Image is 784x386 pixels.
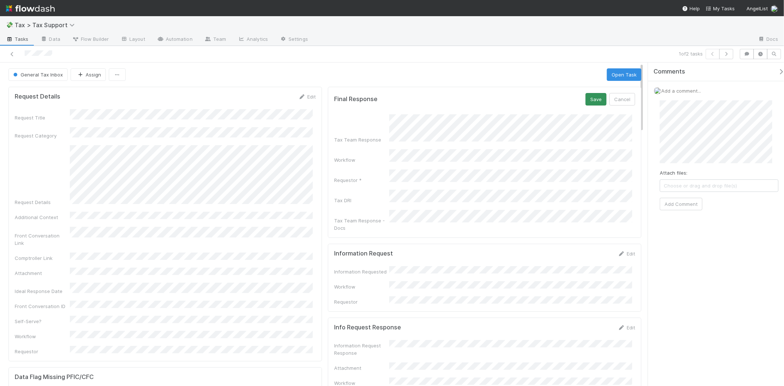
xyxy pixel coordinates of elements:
span: Comments [654,68,685,75]
a: Layout [115,34,151,46]
span: Flow Builder [72,35,109,43]
span: Tax > Tax Support [15,21,78,29]
button: Save [586,93,606,106]
div: Request Details [15,199,70,206]
div: Information Requested [334,268,389,275]
button: General Tax Inbox [8,68,68,81]
div: Workflow [15,333,70,340]
a: Settings [274,34,314,46]
span: General Tax Inbox [12,72,63,78]
div: Tax Team Response - Docs [334,217,389,232]
span: Choose or drag and drop file(s) [660,180,778,192]
div: Comptroller Link [15,254,70,262]
button: Cancel [609,93,635,106]
div: Front Conversation Link [15,232,70,247]
span: Tasks [6,35,29,43]
img: logo-inverted-e16ddd16eac7371096b0.svg [6,2,55,15]
div: Requestor [334,298,389,305]
a: Data [35,34,66,46]
div: Self-Serve? [15,318,70,325]
a: Analytics [232,34,274,46]
a: Automation [151,34,198,46]
div: Front Conversation ID [15,303,70,310]
div: Attachment [15,269,70,277]
div: Ideal Response Date [15,287,70,295]
a: Edit [618,251,635,257]
a: Edit [618,325,635,330]
span: My Tasks [706,6,735,11]
h5: Final Response [334,96,377,103]
h5: Request Details [15,93,60,100]
label: Attach files: [660,169,687,176]
div: Request Category [15,132,70,139]
h5: Data Flag Missing PFIC/CFC [15,374,94,381]
button: Add Comment [660,198,702,210]
div: Requestor [15,348,70,355]
h5: Information Request [334,250,393,257]
div: Tax DRI [334,197,389,204]
button: Open Task [607,68,641,81]
div: Information Request Response [334,342,389,357]
button: Assign [71,68,106,81]
div: Requestor * [334,176,389,184]
div: Workflow [334,156,389,164]
a: Flow Builder [66,34,115,46]
img: avatar_66854b90-094e-431f-b713-6ac88429a2b8.png [654,87,661,94]
img: avatar_66854b90-094e-431f-b713-6ac88429a2b8.png [771,5,778,12]
a: My Tasks [706,5,735,12]
div: Attachment [334,364,389,372]
div: Request Title [15,114,70,121]
div: Help [682,5,700,12]
a: Docs [752,34,784,46]
span: 💸 [6,22,13,28]
div: Workflow [334,283,389,290]
a: Team [198,34,232,46]
span: Add a comment... [661,88,701,94]
a: Edit [298,94,316,100]
h5: Info Request Response [334,324,401,331]
div: Additional Context [15,214,70,221]
span: 1 of 2 tasks [679,50,703,57]
div: Tax Team Response [334,136,389,143]
span: AngelList [747,6,768,11]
